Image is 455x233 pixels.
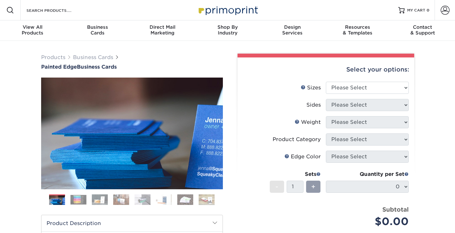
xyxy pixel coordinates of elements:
a: Painted EdgeBusiness Cards [41,64,223,70]
span: Direct Mail [130,24,195,30]
div: Sizes [301,84,321,92]
input: SEARCH PRODUCTS..... [26,6,88,14]
span: Design [260,24,325,30]
span: Contact [390,24,455,30]
div: Product Category [273,136,321,143]
span: - [275,182,278,192]
a: Direct MailMarketing [130,20,195,41]
div: $0.00 [331,214,409,229]
img: Painted Edge 01 [41,42,223,224]
a: BusinessCards [65,20,130,41]
img: Business Cards 02 [70,195,86,205]
span: Painted Edge [41,64,77,70]
img: Business Cards 04 [113,194,129,205]
div: & Support [390,24,455,36]
a: Contact& Support [390,20,455,41]
span: + [311,182,315,192]
img: Business Cards 07 [177,194,193,205]
div: Marketing [130,24,195,36]
strong: Subtotal [382,206,409,213]
img: Business Cards 08 [199,194,215,205]
img: Business Cards 01 [49,192,65,208]
div: Services [260,24,325,36]
span: Business [65,24,130,30]
a: Business Cards [73,54,113,60]
img: Business Cards 05 [135,194,150,205]
img: Business Cards 06 [156,194,172,205]
a: Products [41,54,65,60]
div: Weight [295,118,321,126]
div: Select your options: [243,57,409,82]
h1: Business Cards [41,64,223,70]
a: Shop ByIndustry [195,20,260,41]
a: DesignServices [260,20,325,41]
div: Sides [306,101,321,109]
span: Shop By [195,24,260,30]
a: Resources& Templates [325,20,390,41]
img: Primoprint [196,3,260,17]
div: Cards [65,24,130,36]
div: Industry [195,24,260,36]
img: Business Cards 03 [92,194,108,205]
div: Quantity per Set [326,170,409,178]
h2: Product Description [41,215,223,231]
span: 0 [427,8,429,12]
span: MY CART [407,8,425,13]
div: Sets [270,170,321,178]
span: Resources [325,24,390,30]
div: & Templates [325,24,390,36]
div: Edge Color [284,153,321,161]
